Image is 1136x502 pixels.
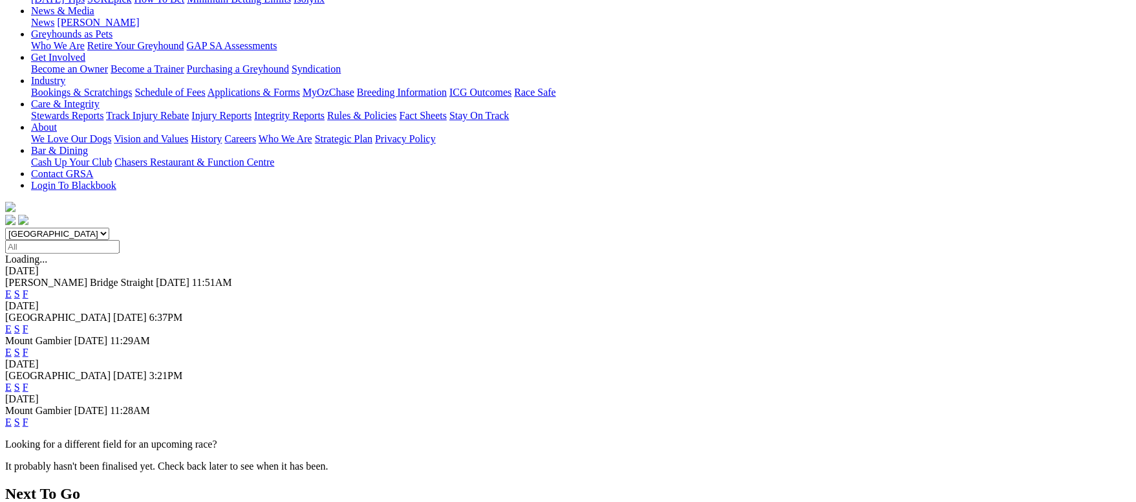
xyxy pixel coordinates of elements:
p: Looking for a different field for an upcoming race? [5,439,1131,450]
a: Greyhounds as Pets [31,28,113,39]
a: We Love Our Dogs [31,133,111,144]
a: Rules & Policies [327,110,397,121]
a: GAP SA Assessments [187,40,277,51]
a: [PERSON_NAME] [57,17,139,28]
div: [DATE] [5,358,1131,370]
a: E [5,417,12,428]
div: [DATE] [5,393,1131,405]
a: Contact GRSA [31,168,93,179]
a: F [23,347,28,358]
span: 6:37PM [149,312,183,323]
div: Get Involved [31,63,1131,75]
a: F [23,289,28,300]
a: News [31,17,54,28]
span: [DATE] [113,370,147,381]
a: Care & Integrity [31,98,100,109]
span: Mount Gambier [5,335,72,346]
a: Stewards Reports [31,110,103,121]
a: Purchasing a Greyhound [187,63,289,74]
a: Injury Reports [191,110,252,121]
a: MyOzChase [303,87,354,98]
a: Industry [31,75,65,86]
div: [DATE] [5,300,1131,312]
a: Cash Up Your Club [31,157,112,168]
span: [PERSON_NAME] Bridge Straight [5,277,153,288]
span: [DATE] [156,277,189,288]
div: [DATE] [5,265,1131,277]
a: F [23,382,28,393]
a: Get Involved [31,52,85,63]
a: Retire Your Greyhound [87,40,184,51]
span: [DATE] [113,312,147,323]
a: S [14,289,20,300]
partial: It probably hasn't been finalised yet. Check back later to see when it has been. [5,461,328,472]
a: Fact Sheets [400,110,447,121]
span: Loading... [5,254,47,265]
img: twitter.svg [18,215,28,225]
a: Integrity Reports [254,110,325,121]
a: Who We Are [259,133,312,144]
a: Vision and Values [114,133,188,144]
a: ICG Outcomes [449,87,511,98]
a: E [5,347,12,358]
a: News & Media [31,5,94,16]
a: E [5,382,12,393]
a: Stay On Track [449,110,509,121]
a: S [14,382,20,393]
a: F [23,417,28,428]
span: Mount Gambier [5,405,72,416]
div: Bar & Dining [31,157,1131,168]
span: 11:51AM [192,277,232,288]
a: Login To Blackbook [31,180,116,191]
div: About [31,133,1131,145]
a: Chasers Restaurant & Function Centre [114,157,274,168]
a: Become a Trainer [111,63,184,74]
a: Breeding Information [357,87,447,98]
img: logo-grsa-white.png [5,202,16,212]
a: Track Injury Rebate [106,110,189,121]
a: F [23,323,28,334]
a: Who We Are [31,40,85,51]
a: E [5,289,12,300]
input: Select date [5,240,120,254]
span: 11:29AM [110,335,150,346]
a: Syndication [292,63,341,74]
a: Careers [224,133,256,144]
a: Race Safe [514,87,555,98]
a: S [14,347,20,358]
a: About [31,122,57,133]
a: Privacy Policy [375,133,436,144]
a: History [191,133,222,144]
div: News & Media [31,17,1131,28]
div: Industry [31,87,1131,98]
a: S [14,417,20,428]
span: [GEOGRAPHIC_DATA] [5,312,111,323]
a: Bookings & Scratchings [31,87,132,98]
span: 3:21PM [149,370,183,381]
span: [GEOGRAPHIC_DATA] [5,370,111,381]
span: 11:28AM [110,405,150,416]
a: Strategic Plan [315,133,372,144]
a: Become an Owner [31,63,108,74]
a: Schedule of Fees [134,87,205,98]
div: Greyhounds as Pets [31,40,1131,52]
span: [DATE] [74,405,108,416]
a: S [14,323,20,334]
a: Bar & Dining [31,145,88,156]
div: Care & Integrity [31,110,1131,122]
a: Applications & Forms [208,87,300,98]
img: facebook.svg [5,215,16,225]
span: [DATE] [74,335,108,346]
a: E [5,323,12,334]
